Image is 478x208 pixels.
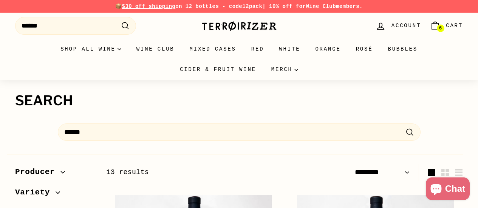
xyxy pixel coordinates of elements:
[425,15,467,37] a: Cart
[15,186,56,199] span: Variety
[271,39,308,59] a: White
[53,39,129,59] summary: Shop all wine
[244,39,272,59] a: Red
[439,26,442,31] span: 6
[348,39,381,59] a: Rosé
[242,3,262,9] strong: 12pack
[446,22,463,30] span: Cart
[308,39,348,59] a: Orange
[15,184,94,205] button: Variety
[129,39,182,59] a: Wine Club
[182,39,244,59] a: Mixed Cases
[15,166,60,179] span: Producer
[15,164,94,184] button: Producer
[391,22,421,30] span: Account
[264,59,306,80] summary: Merch
[106,167,285,178] div: 13 results
[15,2,463,11] p: 📦 on 12 bottles - code | 10% off for members.
[122,3,176,9] span: $30 off shipping
[172,59,264,80] a: Cider & Fruit Wine
[424,177,472,202] inbox-online-store-chat: Shopify online store chat
[15,93,463,108] h1: Search
[371,15,425,37] a: Account
[380,39,425,59] a: Bubbles
[306,3,336,9] a: Wine Club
